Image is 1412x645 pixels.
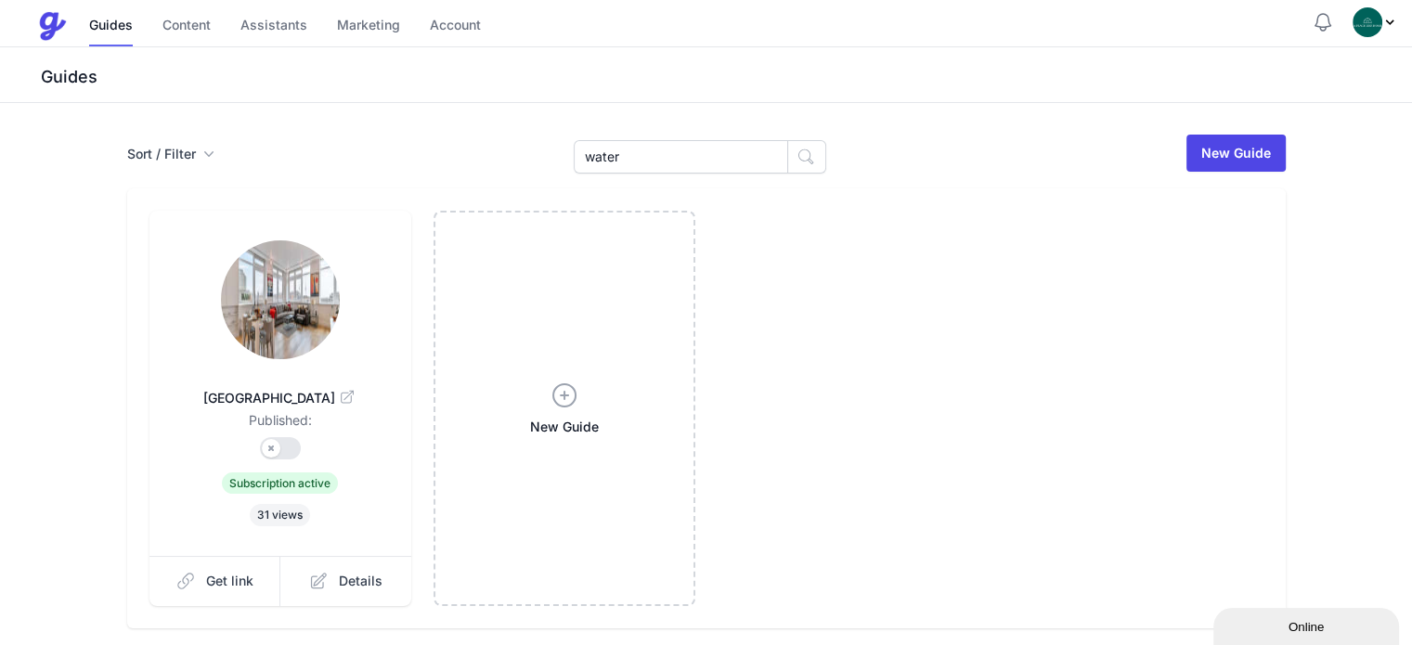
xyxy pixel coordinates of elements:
a: Details [280,556,411,606]
h3: Guides [37,66,1412,88]
img: Guestive Guides [37,11,67,41]
button: Sort / Filter [127,145,214,163]
a: [GEOGRAPHIC_DATA] [179,367,382,411]
span: [GEOGRAPHIC_DATA] [179,389,382,407]
iframe: chat widget [1213,604,1403,645]
a: Account [430,6,481,46]
input: Search Guides [574,140,788,174]
span: Get link [206,572,253,590]
a: Guides [89,6,133,46]
dd: Published: [179,411,382,437]
a: Get link [149,556,281,606]
div: Profile Menu [1353,7,1397,37]
a: Assistants [240,6,307,46]
span: New Guide [530,418,599,436]
img: hqr0g6iclmnxbp3utsgefe7za1di [221,240,340,359]
a: Content [162,6,211,46]
img: oovs19i4we9w73xo0bfpgswpi0cd [1353,7,1382,37]
button: Notifications [1312,11,1334,33]
a: Marketing [337,6,400,46]
span: 31 views [250,504,310,526]
a: New Guide [434,211,695,606]
span: Details [339,572,382,590]
a: New Guide [1186,135,1286,172]
span: Subscription active [222,472,338,494]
